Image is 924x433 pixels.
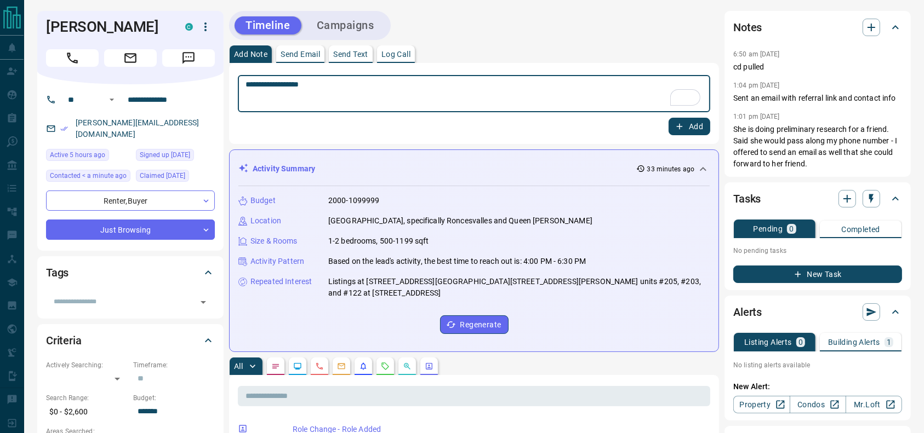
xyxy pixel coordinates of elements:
p: Sent an email with referral link and contact info [733,93,902,104]
a: [PERSON_NAME][EMAIL_ADDRESS][DOMAIN_NAME] [76,118,199,138]
button: Regenerate [440,315,509,334]
button: Timeline [235,16,301,34]
h1: [PERSON_NAME] [46,18,169,36]
div: Wed Aug 13 2025 [46,170,130,185]
p: Add Note [234,50,267,58]
p: New Alert: [733,381,902,392]
p: She is doing preliminary research for a friend. Said she would pass along my phone number - I off... [733,124,902,170]
h2: Notes [733,19,762,36]
p: Activity Pattern [250,256,304,267]
p: $0 - $2,600 [46,403,128,421]
p: Search Range: [46,393,128,403]
div: Just Browsing [46,220,215,240]
p: Budget [250,195,276,206]
p: 1-2 bedrooms, 500-1199 sqft [328,235,429,247]
span: Contacted < a minute ago [50,170,127,181]
span: Active 5 hours ago [50,149,105,160]
svg: Requests [381,362,390,371]
p: Building Alerts [828,338,880,346]
button: Open [196,295,211,310]
div: condos.ca [185,23,193,31]
div: Criteria [46,327,215,354]
p: Budget: [133,393,215,403]
div: Tasks [733,186,902,212]
a: Mr.Loft [846,396,902,413]
p: 2000-1099999 [328,195,380,206]
div: Renter , Buyer [46,190,215,211]
h2: Tags [46,264,69,281]
div: Activity Summary33 minutes ago [238,159,710,179]
p: No listing alerts available [733,360,902,370]
button: Campaigns [306,16,385,34]
svg: Email Verified [60,125,68,132]
span: Message [162,49,215,67]
svg: Opportunities [403,362,412,371]
p: Log Call [381,50,410,58]
p: Send Email [281,50,320,58]
p: Pending [754,225,783,233]
p: [GEOGRAPHIC_DATA], specifically Roncesvalles and Queen [PERSON_NAME] [328,215,592,227]
span: Call [46,49,99,67]
textarea: To enrich screen reader interactions, please activate Accessibility in Grammarly extension settings [246,80,703,108]
a: Condos [790,396,846,413]
button: New Task [733,265,902,283]
svg: Agent Actions [425,362,434,371]
p: No pending tasks [733,243,902,259]
div: Wed Aug 13 2025 [46,149,130,164]
span: Signed up [DATE] [140,149,190,160]
h2: Criteria [46,332,82,349]
div: Alerts [733,299,902,325]
h2: Tasks [733,190,761,207]
p: 1:01 pm [DATE] [733,113,780,120]
p: All [234,362,243,370]
p: Send Text [333,50,368,58]
div: Sat Aug 09 2025 [136,170,215,185]
span: Email [104,49,157,67]
button: Open [105,93,118,106]
p: Listings at [STREET_ADDRESS][GEOGRAPHIC_DATA][STREET_ADDRESS][PERSON_NAME] units #205, #203, and ... [328,276,710,299]
svg: Calls [315,362,324,371]
div: Notes [733,14,902,41]
p: Listing Alerts [744,338,792,346]
svg: Notes [271,362,280,371]
p: cd pulled [733,61,902,73]
p: Activity Summary [253,163,315,175]
p: Actively Searching: [46,360,128,370]
p: 0 [798,338,803,346]
svg: Listing Alerts [359,362,368,371]
p: 33 minutes ago [647,164,695,174]
span: Claimed [DATE] [140,170,185,181]
svg: Lead Browsing Activity [293,362,302,371]
button: Add [669,118,710,135]
p: 1 [887,338,891,346]
p: Size & Rooms [250,235,298,247]
h2: Alerts [733,303,762,321]
p: Location [250,215,281,227]
a: Property [733,396,790,413]
p: Completed [841,226,880,233]
svg: Emails [337,362,346,371]
p: Based on the lead's activity, the best time to reach out is: 4:00 PM - 6:30 PM [328,256,586,267]
p: 6:50 am [DATE] [733,50,780,58]
p: Timeframe: [133,360,215,370]
p: 1:04 pm [DATE] [733,82,780,89]
div: Sun Feb 19 2017 [136,149,215,164]
p: Repeated Interest [250,276,312,287]
p: 0 [789,225,794,233]
div: Tags [46,259,215,286]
